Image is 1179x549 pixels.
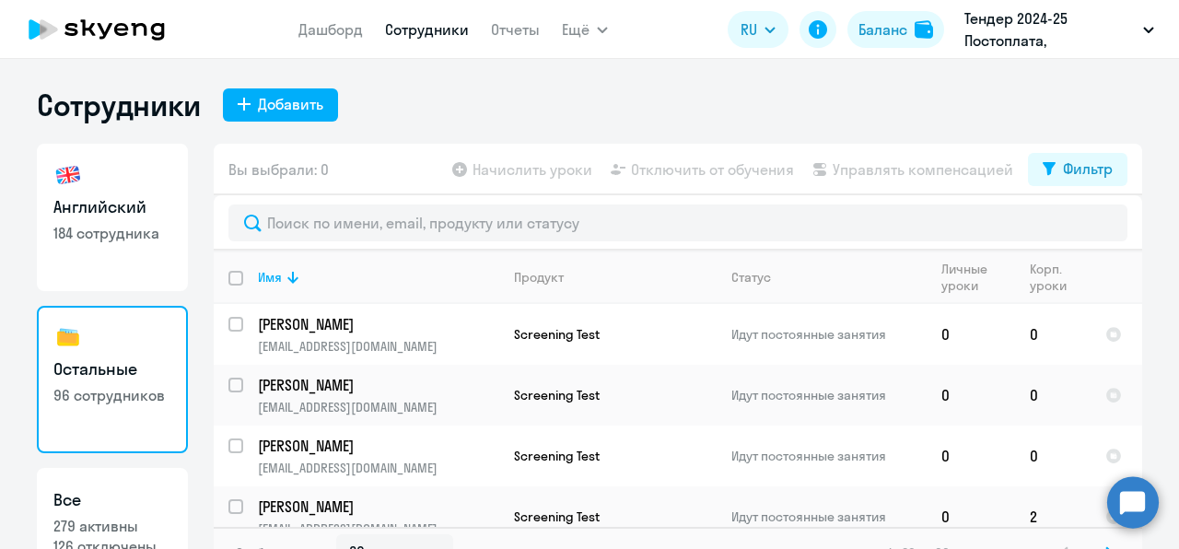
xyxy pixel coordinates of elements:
[514,448,600,464] span: Screening Test
[927,426,1015,486] td: 0
[731,448,926,464] p: Идут постоянные занятия
[53,357,171,381] h3: Остальные
[53,516,171,536] p: 279 активны
[731,326,926,343] p: Идут постоянные занятия
[258,436,498,456] p: [PERSON_NAME]
[258,520,498,537] p: [EMAIL_ADDRESS][DOMAIN_NAME]
[964,7,1136,52] p: Тендер 2024-25 Постоплата, [GEOGRAPHIC_DATA], ООО
[927,486,1015,547] td: 0
[1015,304,1091,365] td: 0
[258,93,323,115] div: Добавить
[1028,153,1127,186] button: Фильтр
[37,144,188,291] a: Английский184 сотрудника
[228,204,1127,241] input: Поиск по имени, email, продукту или статусу
[927,365,1015,426] td: 0
[258,496,498,537] a: [PERSON_NAME][EMAIL_ADDRESS][DOMAIN_NAME]
[514,269,564,286] div: Продукт
[728,11,788,48] button: RU
[258,375,498,415] a: [PERSON_NAME][EMAIL_ADDRESS][DOMAIN_NAME]
[514,508,600,525] span: Screening Test
[927,304,1015,365] td: 0
[847,11,944,48] button: Балансbalance
[858,18,907,41] div: Баланс
[53,322,83,352] img: others
[258,436,498,476] a: [PERSON_NAME][EMAIL_ADDRESS][DOMAIN_NAME]
[258,314,498,334] p: [PERSON_NAME]
[53,195,171,219] h3: Английский
[491,20,540,39] a: Отчеты
[53,223,171,243] p: 184 сотрудника
[562,18,589,41] span: Ещё
[258,460,498,476] p: [EMAIL_ADDRESS][DOMAIN_NAME]
[731,269,926,286] div: Статус
[53,385,171,405] p: 96 сотрудников
[562,11,608,48] button: Ещё
[1015,426,1091,486] td: 0
[731,269,771,286] div: Статус
[915,20,933,39] img: balance
[741,18,757,41] span: RU
[223,88,338,122] button: Добавить
[514,269,716,286] div: Продукт
[731,508,926,525] p: Идут постоянные занятия
[258,375,498,395] p: [PERSON_NAME]
[53,488,171,512] h3: Все
[298,20,363,39] a: Дашборд
[228,158,329,181] span: Вы выбрали: 0
[941,261,1001,294] div: Личные уроки
[1030,261,1077,294] div: Корп. уроки
[1063,158,1113,180] div: Фильтр
[258,269,282,286] div: Имя
[1015,486,1091,547] td: 2
[1030,261,1090,294] div: Корп. уроки
[258,269,498,286] div: Имя
[258,338,498,355] p: [EMAIL_ADDRESS][DOMAIN_NAME]
[37,87,201,123] h1: Сотрудники
[258,399,498,415] p: [EMAIL_ADDRESS][DOMAIN_NAME]
[1015,365,1091,426] td: 0
[955,7,1163,52] button: Тендер 2024-25 Постоплата, [GEOGRAPHIC_DATA], ООО
[53,160,83,190] img: english
[731,387,926,403] p: Идут постоянные занятия
[941,261,1014,294] div: Личные уроки
[514,326,600,343] span: Screening Test
[258,496,498,517] p: [PERSON_NAME]
[385,20,469,39] a: Сотрудники
[258,314,498,355] a: [PERSON_NAME][EMAIL_ADDRESS][DOMAIN_NAME]
[37,306,188,453] a: Остальные96 сотрудников
[514,387,600,403] span: Screening Test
